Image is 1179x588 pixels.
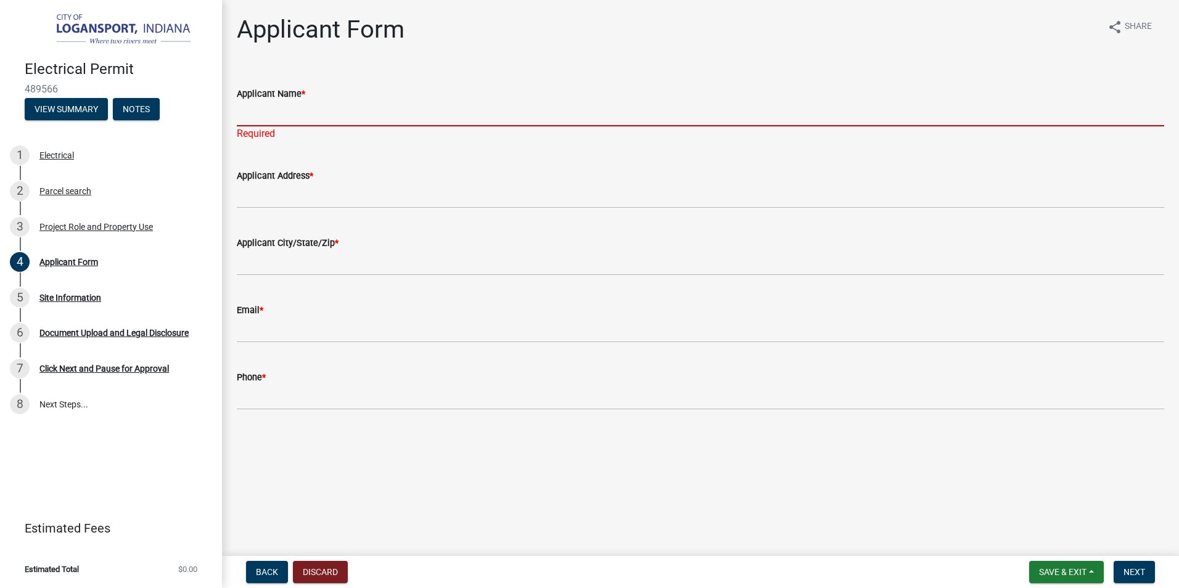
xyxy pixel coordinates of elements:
[39,293,101,302] div: Site Information
[237,15,405,44] h1: Applicant Form
[178,565,197,573] span: $0.00
[10,145,30,165] div: 1
[39,329,189,337] div: Document Upload and Legal Disclosure
[10,394,30,414] div: 8
[1029,561,1104,583] button: Save & Exit
[1098,15,1162,39] button: shareShare
[25,565,79,573] span: Estimated Total
[10,516,202,541] a: Estimated Fees
[25,83,197,95] span: 489566
[25,60,212,78] h4: Electrical Permit
[39,151,74,160] div: Electrical
[25,105,108,115] wm-modal-confirm: Summary
[10,181,30,201] div: 2
[39,223,153,231] div: Project Role and Property Use
[113,105,160,115] wm-modal-confirm: Notes
[1124,567,1145,577] span: Next
[246,561,288,583] button: Back
[10,217,30,237] div: 3
[25,13,202,47] img: City of Logansport, Indiana
[237,90,305,99] label: Applicant Name
[237,239,339,248] label: Applicant City/State/Zip
[237,126,1164,141] div: Required
[1114,561,1155,583] button: Next
[237,306,263,315] label: Email
[10,252,30,272] div: 4
[25,98,108,120] button: View Summary
[39,364,169,373] div: Click Next and Pause for Approval
[39,187,91,195] div: Parcel search
[237,172,313,181] label: Applicant Address
[113,98,160,120] button: Notes
[39,258,98,266] div: Applicant Form
[1107,20,1122,35] i: share
[256,567,278,577] span: Back
[10,288,30,308] div: 5
[1039,567,1087,577] span: Save & Exit
[10,323,30,343] div: 6
[293,561,348,583] button: Discard
[10,359,30,378] div: 7
[1125,20,1152,35] span: Share
[237,374,266,382] label: Phone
